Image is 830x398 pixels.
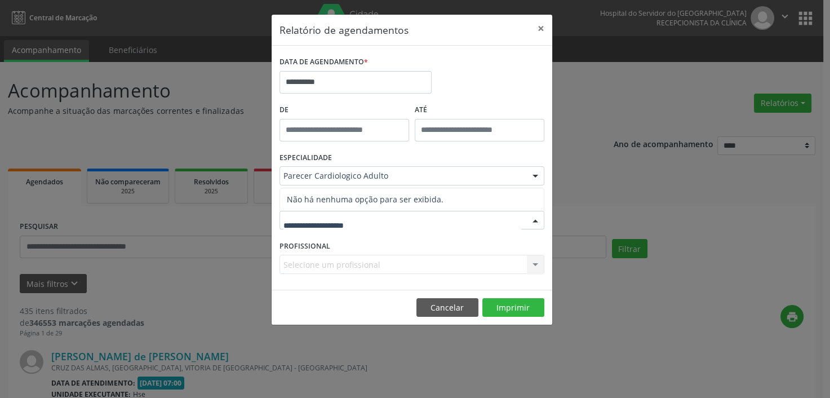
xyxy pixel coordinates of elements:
label: PROFISSIONAL [279,237,330,255]
span: Não há nenhuma opção para ser exibida. [280,188,544,211]
h5: Relatório de agendamentos [279,23,409,37]
button: Imprimir [482,298,544,317]
label: De [279,101,409,119]
label: ATÉ [415,101,544,119]
label: DATA DE AGENDAMENTO [279,54,368,71]
label: ESPECIALIDADE [279,149,332,167]
span: Parecer Cardiologico Adulto [283,170,521,182]
button: Cancelar [416,298,478,317]
button: Close [530,15,552,42]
